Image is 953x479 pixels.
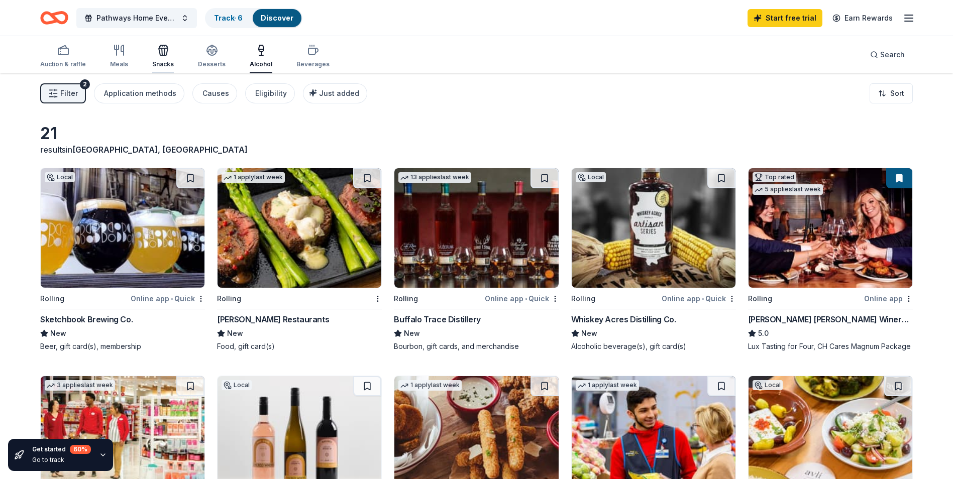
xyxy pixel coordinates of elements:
[227,327,243,339] span: New
[758,327,769,339] span: 5.0
[80,79,90,89] div: 2
[202,87,229,99] div: Causes
[398,172,471,183] div: 13 applies last week
[319,89,359,97] span: Just added
[250,60,272,68] div: Alcohol
[110,60,128,68] div: Meals
[862,45,913,65] button: Search
[749,168,912,288] img: Image for Cooper's Hawk Winery and Restaurants
[394,341,559,351] div: Bourbon, gift cards, and merchandise
[303,83,367,103] button: Just added
[296,40,330,73] button: Beverages
[398,380,462,391] div: 1 apply last week
[576,380,639,391] div: 1 apply last week
[218,168,381,288] img: Image for Perry's Restaurants
[217,293,241,305] div: Rolling
[40,168,205,351] a: Image for Sketchbook Brewing Co.LocalRollingOnline app•QuickSketchbook Brewing Co.NewBeer, gift c...
[110,40,128,73] button: Meals
[394,168,558,288] img: Image for Buffalo Trace Distillery
[826,9,899,27] a: Earn Rewards
[748,9,822,27] a: Start free trial
[32,445,91,454] div: Get started
[198,60,226,68] div: Desserts
[50,327,66,339] span: New
[72,145,248,155] span: [GEOGRAPHIC_DATA], [GEOGRAPHIC_DATA]
[40,144,382,156] div: results
[581,327,597,339] span: New
[104,87,176,99] div: Application methods
[571,168,736,351] a: Image for Whiskey Acres Distilling Co.LocalRollingOnline app•QuickWhiskey Acres Distilling Co.New...
[485,292,559,305] div: Online app Quick
[753,380,783,390] div: Local
[571,341,736,351] div: Alcoholic beverage(s), gift card(s)
[152,60,174,68] div: Snacks
[864,292,913,305] div: Online app
[198,40,226,73] button: Desserts
[192,83,237,103] button: Causes
[250,40,272,73] button: Alcohol
[66,145,248,155] span: in
[261,14,293,22] a: Discover
[880,49,905,61] span: Search
[40,341,205,351] div: Beer, gift card(s), membership
[76,8,197,28] button: Pathways Home Event 2025
[40,83,86,103] button: Filter2
[394,168,559,351] a: Image for Buffalo Trace Distillery13 applieslast weekRollingOnline app•QuickBuffalo Trace Distill...
[171,295,173,303] span: •
[214,14,243,22] a: Track· 6
[40,60,86,68] div: Auction & raffle
[40,293,64,305] div: Rolling
[40,124,382,144] div: 21
[702,295,704,303] span: •
[404,327,420,339] span: New
[748,341,913,351] div: Lux Tasting for Four, CH Cares Magnum Package
[41,168,204,288] img: Image for Sketchbook Brewing Co.
[152,40,174,73] button: Snacks
[748,168,913,351] a: Image for Cooper's Hawk Winery and RestaurantsTop rated5 applieslast weekRollingOnline app[PERSON...
[870,83,913,103] button: Sort
[70,445,91,454] div: 60 %
[94,83,184,103] button: Application methods
[222,380,252,390] div: Local
[753,184,823,195] div: 5 applies last week
[576,172,606,182] div: Local
[572,168,735,288] img: Image for Whiskey Acres Distilling Co.
[131,292,205,305] div: Online app Quick
[245,83,295,103] button: Eligibility
[394,293,418,305] div: Rolling
[40,6,68,30] a: Home
[890,87,904,99] span: Sort
[32,456,91,464] div: Go to track
[45,380,115,391] div: 3 applies last week
[753,172,796,182] div: Top rated
[571,313,676,325] div: Whiskey Acres Distilling Co.
[40,313,133,325] div: Sketchbook Brewing Co.
[96,12,177,24] span: Pathways Home Event 2025
[205,8,302,28] button: Track· 6Discover
[60,87,78,99] span: Filter
[662,292,736,305] div: Online app Quick
[748,293,772,305] div: Rolling
[394,313,480,325] div: Buffalo Trace Distillery
[217,168,382,351] a: Image for Perry's Restaurants1 applylast weekRolling[PERSON_NAME] RestaurantsNewFood, gift card(s)
[45,172,75,182] div: Local
[296,60,330,68] div: Beverages
[222,172,285,183] div: 1 apply last week
[217,341,382,351] div: Food, gift card(s)
[217,313,329,325] div: [PERSON_NAME] Restaurants
[748,313,913,325] div: [PERSON_NAME] [PERSON_NAME] Winery and Restaurants
[525,295,527,303] span: •
[40,40,86,73] button: Auction & raffle
[571,293,595,305] div: Rolling
[255,87,287,99] div: Eligibility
